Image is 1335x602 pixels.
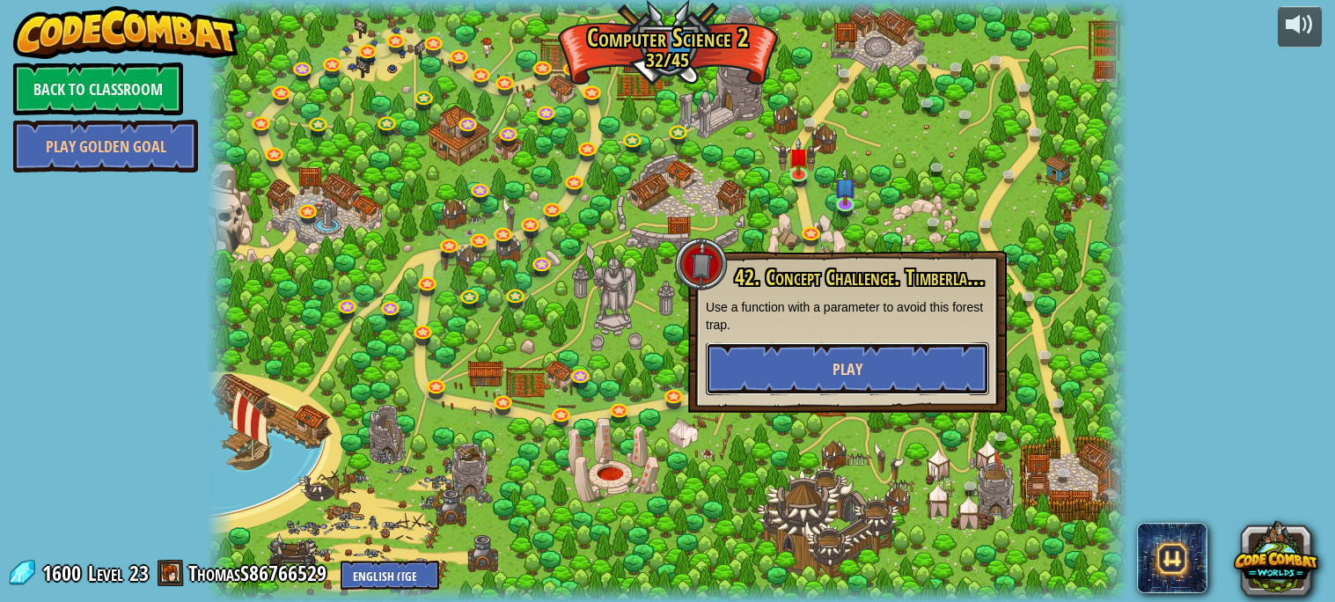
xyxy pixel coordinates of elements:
button: Play [706,342,989,395]
a: Play Golden Goal [13,120,198,173]
a: ThomasS86766529 [188,559,332,587]
span: Level [88,559,123,588]
button: Adjust volume [1278,6,1322,48]
img: level-banner-unstarted-subscriber.png [834,167,856,206]
img: level-banner-unstarted.png [788,137,810,176]
span: 23 [129,559,149,587]
p: Use a function with a parameter to avoid this forest trap. [706,298,989,334]
a: Back to Classroom [13,62,183,115]
span: Play [833,358,862,380]
img: CodeCombat - Learn how to code by playing a game [13,6,238,59]
span: 1600 [42,559,86,587]
span: 42. Concept Challenge. Timberland Trap [735,262,1023,292]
